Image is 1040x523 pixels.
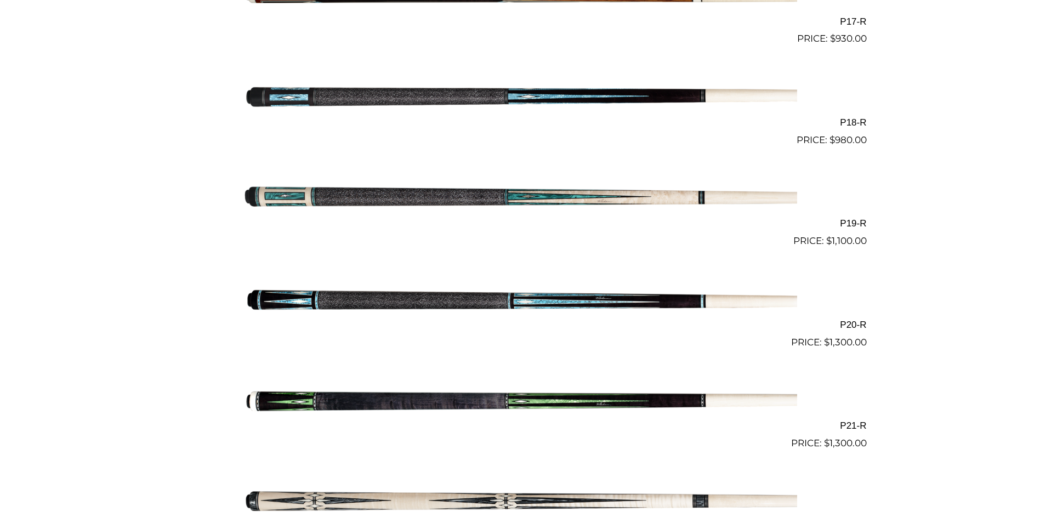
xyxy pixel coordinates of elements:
[829,134,867,145] bdi: 980.00
[174,12,867,32] h2: P17-R
[824,437,867,448] bdi: 1,300.00
[826,235,867,246] bdi: 1,100.00
[830,33,836,44] span: $
[830,33,867,44] bdi: 930.00
[174,214,867,234] h2: P19-R
[824,437,829,448] span: $
[824,337,829,348] span: $
[243,354,797,446] img: P21-R
[826,235,832,246] span: $
[243,253,797,345] img: P20-R
[829,134,835,145] span: $
[243,50,797,143] img: P18-R
[174,112,867,133] h2: P18-R
[174,253,867,349] a: P20-R $1,300.00
[174,354,867,451] a: P21-R $1,300.00
[243,152,797,244] img: P19-R
[174,416,867,436] h2: P21-R
[174,315,867,335] h2: P20-R
[824,337,867,348] bdi: 1,300.00
[174,152,867,248] a: P19-R $1,100.00
[174,50,867,147] a: P18-R $980.00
